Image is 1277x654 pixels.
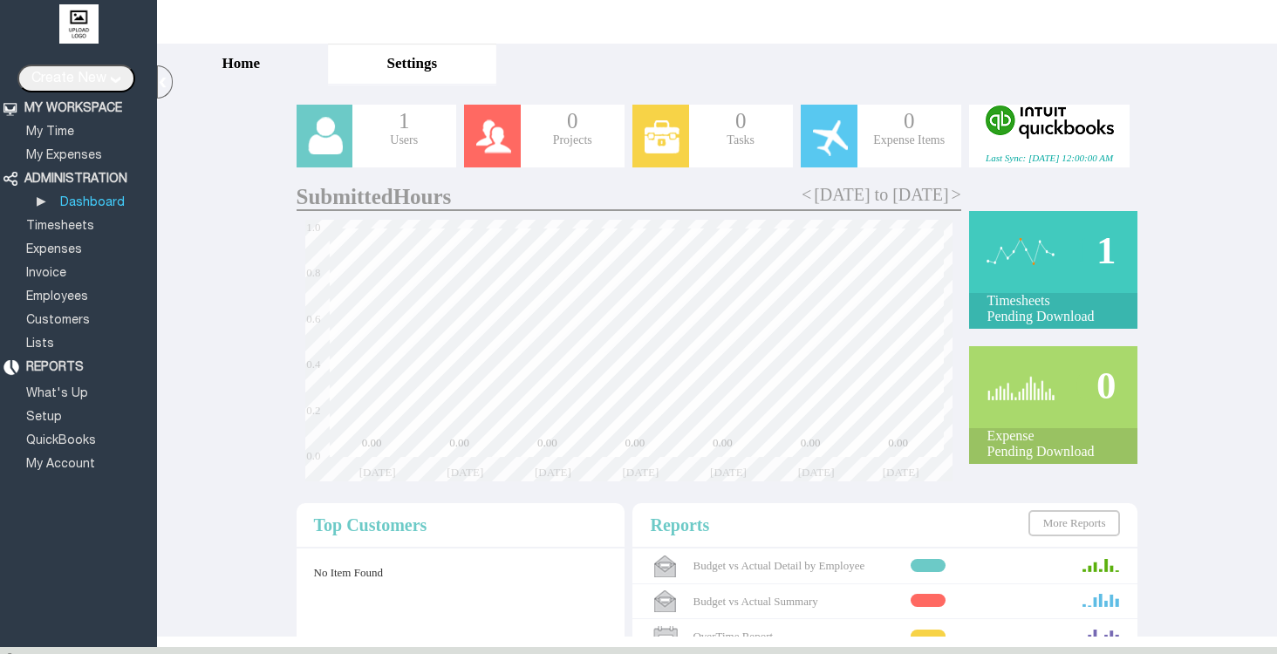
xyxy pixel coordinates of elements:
a: Expenses [24,244,85,255]
div: 0 [857,109,961,133]
div: 1 [352,109,456,133]
div: ADMINISTRATION [24,172,127,187]
input: Create New [17,65,135,92]
button: Home [157,44,325,85]
a: Setup [24,412,65,423]
div: ▶ [37,194,50,209]
div: 0 [969,355,1137,416]
div: Expense Items [857,133,961,147]
a: Invoice [24,268,69,279]
div: Pending Download [969,309,1137,324]
span: Budget vs Actual Detail by Employee [632,559,864,572]
a: Dashboard [58,197,127,208]
div: 0.00 [713,436,733,450]
a: REPORTS [24,362,86,373]
div: 0.00 [888,436,908,450]
a: What's Up [24,388,91,399]
div: Last Sync: [DATE] 12:00:00 AM [969,153,1129,163]
a: Customers [24,315,92,326]
div: Pending Download [969,444,1137,460]
div: No Item Found [314,566,607,580]
div: 0 [521,109,625,133]
div: Projects [521,133,625,147]
div: --> [969,211,1137,464]
span: Budget vs Actual Summary [632,595,817,608]
iframe: Opens a widget where you can find more information [1139,602,1234,645]
div: 0.00 [362,436,382,450]
a: QuickBooks [24,435,99,446]
a: More Reports [1028,510,1121,536]
div: MY WORKSPACE [24,101,122,116]
div: Users [352,133,456,147]
span: > [952,185,961,205]
a: My Time [24,126,77,138]
a: Timesheets [24,221,97,232]
a: My Expenses [24,150,105,161]
a: My Account [24,459,98,470]
div: 0 [689,109,793,133]
a: Employees [24,291,91,303]
img: upload logo [59,4,99,44]
button: Settings [328,44,496,85]
a: Lists [24,338,57,350]
span: < [802,185,811,205]
span: OverTime Report [632,630,773,643]
div: 0.00 [449,436,469,450]
div: Hide Menus [157,65,173,99]
div: 0.00 [537,436,557,450]
div: Expense [969,428,1137,444]
span: [DATE] to [DATE] [814,185,948,205]
div: 0.00 [801,436,821,450]
div: Timesheets [969,293,1137,309]
div: 0.00 [625,436,645,450]
img: Help [1205,9,1245,38]
div: 1 [969,220,1137,281]
span: Top Customers [314,515,427,535]
div: Tasks [689,133,793,147]
span: SubmittedHours [297,185,452,208]
span: Reports [650,515,709,535]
